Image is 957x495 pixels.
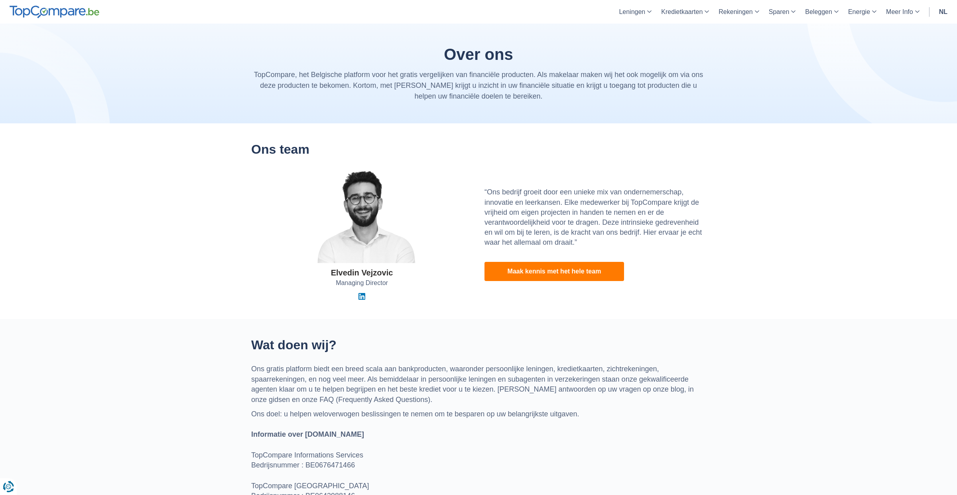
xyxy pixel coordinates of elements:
[251,46,706,63] h1: Over ons
[251,338,706,352] h2: Wat doen wij?
[251,143,706,156] h2: Ons team
[10,6,99,18] img: TopCompare
[331,267,393,279] div: Elvedin Vejzovic
[358,293,365,300] img: Linkedin Elvedin Vejzovic
[298,168,426,263] img: Elvedin Vejzovic
[251,364,706,405] p: Ons gratis platform biedt een breed scala aan bankproducten, waaronder persoonlijke leningen, kre...
[484,262,624,281] a: Maak kennis met het hele team
[484,187,706,247] p: “Ons bedrijf groeit door een unieke mix van ondernemerschap, innovatie en leerkansen. Elke medewe...
[251,430,364,438] strong: Informatie over [DOMAIN_NAME]
[336,279,388,288] span: Managing Director
[251,69,706,102] p: TopCompare, het Belgische platform voor het gratis vergelijken van financiële producten. Als make...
